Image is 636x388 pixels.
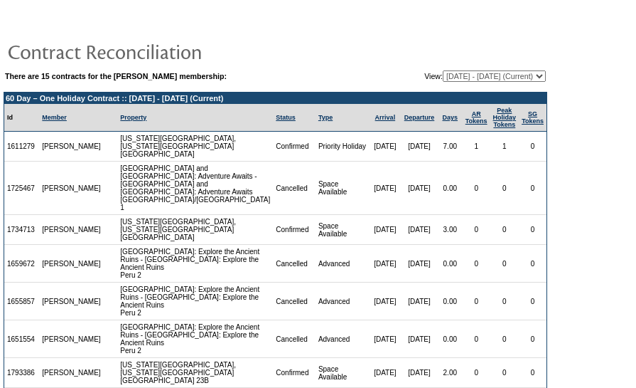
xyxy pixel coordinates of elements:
td: 0 [519,358,546,388]
td: Advanced [316,283,370,320]
td: 1734713 [4,215,39,245]
td: [DATE] [401,215,438,245]
td: Advanced [316,320,370,358]
td: Id [4,104,39,132]
td: 0 [490,162,519,215]
td: 1725467 [4,162,39,215]
td: Cancelled [273,283,316,320]
td: 0 [519,320,546,358]
td: [DATE] [401,245,438,283]
td: [DATE] [370,245,401,283]
td: [US_STATE][GEOGRAPHIC_DATA], [US_STATE][GEOGRAPHIC_DATA] [GEOGRAPHIC_DATA] [117,215,273,245]
td: 0 [519,283,546,320]
td: 1793386 [4,358,39,388]
td: 0 [463,320,490,358]
td: [PERSON_NAME] [39,132,104,162]
a: Status [276,114,296,121]
td: 1 [463,132,490,162]
a: Type [318,114,333,121]
img: pgTtlContractReconciliation.gif [7,37,291,65]
td: Cancelled [273,320,316,358]
td: View: [355,70,546,82]
td: [DATE] [370,320,401,358]
b: There are 15 contracts for the [PERSON_NAME] membership: [5,72,227,80]
a: Arrival [375,114,396,121]
td: 0 [463,245,490,283]
td: Priority Holiday [316,132,370,162]
td: 0 [519,162,546,215]
td: [DATE] [370,162,401,215]
a: SGTokens [522,110,544,125]
td: [PERSON_NAME] [39,358,104,388]
td: 1611279 [4,132,39,162]
td: 60 Day – One Holiday Contract :: [DATE] - [DATE] (Current) [4,93,546,104]
a: Member [42,114,67,121]
td: 1651554 [4,320,39,358]
td: [DATE] [401,132,438,162]
td: [DATE] [370,215,401,245]
td: 1659672 [4,245,39,283]
td: 1655857 [4,283,39,320]
td: [PERSON_NAME] [39,283,104,320]
td: 0 [490,245,519,283]
td: 0.00 [438,245,463,283]
a: Peak HolidayTokens [493,107,517,128]
td: Space Available [316,215,370,245]
td: 0 [463,358,490,388]
td: [PERSON_NAME] [39,245,104,283]
td: [US_STATE][GEOGRAPHIC_DATA], [US_STATE][GEOGRAPHIC_DATA] [GEOGRAPHIC_DATA] 23B [117,358,273,388]
td: 0 [490,358,519,388]
td: 0 [490,215,519,245]
td: [DATE] [401,162,438,215]
td: 0 [463,283,490,320]
td: Advanced [316,245,370,283]
td: 2.00 [438,358,463,388]
td: [GEOGRAPHIC_DATA]: Explore the Ancient Ruins - [GEOGRAPHIC_DATA]: Explore the Ancient Ruins Peru 2 [117,320,273,358]
td: [PERSON_NAME] [39,215,104,245]
td: Confirmed [273,358,316,388]
td: 0 [490,283,519,320]
td: [DATE] [370,283,401,320]
td: 3.00 [438,215,463,245]
td: 0 [519,245,546,283]
td: 0.00 [438,320,463,358]
td: Confirmed [273,215,316,245]
a: Property [120,114,146,121]
td: 1 [490,132,519,162]
a: ARTokens [465,110,487,125]
td: 0 [490,320,519,358]
td: 0 [519,132,546,162]
td: [GEOGRAPHIC_DATA]: Explore the Ancient Ruins - [GEOGRAPHIC_DATA]: Explore the Ancient Ruins Peru 2 [117,283,273,320]
td: [DATE] [370,358,401,388]
td: Space Available [316,162,370,215]
td: 0 [519,215,546,245]
td: [US_STATE][GEOGRAPHIC_DATA], [US_STATE][GEOGRAPHIC_DATA] [GEOGRAPHIC_DATA] [117,132,273,162]
td: [DATE] [370,132,401,162]
td: [DATE] [401,283,438,320]
td: 0 [463,162,490,215]
td: [DATE] [401,358,438,388]
td: Cancelled [273,245,316,283]
td: 0 [463,215,490,245]
a: Days [443,114,458,121]
td: [GEOGRAPHIC_DATA] and [GEOGRAPHIC_DATA]: Adventure Awaits - [GEOGRAPHIC_DATA] and [GEOGRAPHIC_DAT... [117,162,273,215]
a: Departure [404,114,435,121]
td: 0.00 [438,162,463,215]
td: [DATE] [401,320,438,358]
td: [GEOGRAPHIC_DATA]: Explore the Ancient Ruins - [GEOGRAPHIC_DATA]: Explore the Ancient Ruins Peru 2 [117,245,273,283]
td: Cancelled [273,162,316,215]
td: Confirmed [273,132,316,162]
td: 7.00 [438,132,463,162]
td: [PERSON_NAME] [39,320,104,358]
td: Space Available [316,358,370,388]
td: [PERSON_NAME] [39,162,104,215]
td: 0.00 [438,283,463,320]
